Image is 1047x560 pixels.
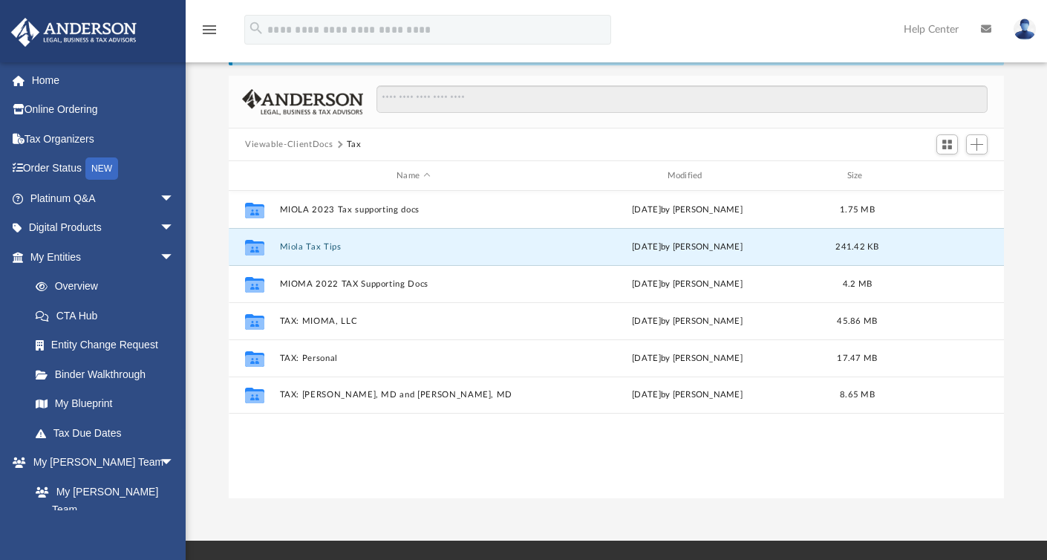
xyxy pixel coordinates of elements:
[7,18,141,47] img: Anderson Advisors Platinum Portal
[21,272,197,302] a: Overview
[10,242,197,272] a: My Entitiesarrow_drop_down
[85,157,118,180] div: NEW
[553,169,821,183] div: Modified
[21,418,197,448] a: Tax Due Dates
[200,21,218,39] i: menu
[160,213,189,244] span: arrow_drop_down
[347,138,362,152] button: Tax
[21,331,197,360] a: Entity Change Request
[1014,19,1036,40] img: User Pic
[828,169,887,183] div: Size
[554,388,821,402] div: [DATE] by [PERSON_NAME]
[840,206,875,214] span: 1.75 MB
[893,169,997,183] div: id
[235,169,273,183] div: id
[280,279,547,289] button: MIOMA 2022 TAX Supporting Docs
[280,242,547,252] button: Miola Tax Tips
[160,183,189,214] span: arrow_drop_down
[936,134,959,155] button: Switch to Grid View
[10,213,197,243] a: Digital Productsarrow_drop_down
[840,391,875,399] span: 8.65 MB
[10,95,197,125] a: Online Ordering
[248,20,264,36] i: search
[554,352,821,365] div: [DATE] by [PERSON_NAME]
[10,124,197,154] a: Tax Organizers
[280,390,547,400] button: TAX: [PERSON_NAME], MD and [PERSON_NAME], MD
[843,280,872,288] span: 4.2 MB
[21,301,197,331] a: CTA Hub
[554,315,821,328] div: [DATE] by [PERSON_NAME]
[554,241,821,254] div: [DATE] by [PERSON_NAME]
[245,138,333,152] button: Viewable-ClientDocs
[279,169,547,183] div: Name
[10,183,197,213] a: Platinum Q&Aarrow_drop_down
[376,85,988,114] input: Search files and folders
[280,205,547,215] button: MIOLA 2023 Tax supporting docs
[21,389,189,419] a: My Blueprint
[21,477,182,524] a: My [PERSON_NAME] Team
[21,359,197,389] a: Binder Walkthrough
[835,243,878,251] span: 241.42 KB
[280,316,547,326] button: TAX: MIOMA, LLC
[837,354,877,362] span: 17.47 MB
[10,65,197,95] a: Home
[554,204,821,217] div: [DATE] by [PERSON_NAME]
[966,134,988,155] button: Add
[10,154,197,184] a: Order StatusNEW
[10,448,189,478] a: My [PERSON_NAME] Teamarrow_drop_down
[200,28,218,39] a: menu
[160,448,189,478] span: arrow_drop_down
[837,317,877,325] span: 45.86 MB
[554,278,821,291] div: [DATE] by [PERSON_NAME]
[229,191,1004,499] div: grid
[280,354,547,363] button: TAX: Personal
[160,242,189,273] span: arrow_drop_down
